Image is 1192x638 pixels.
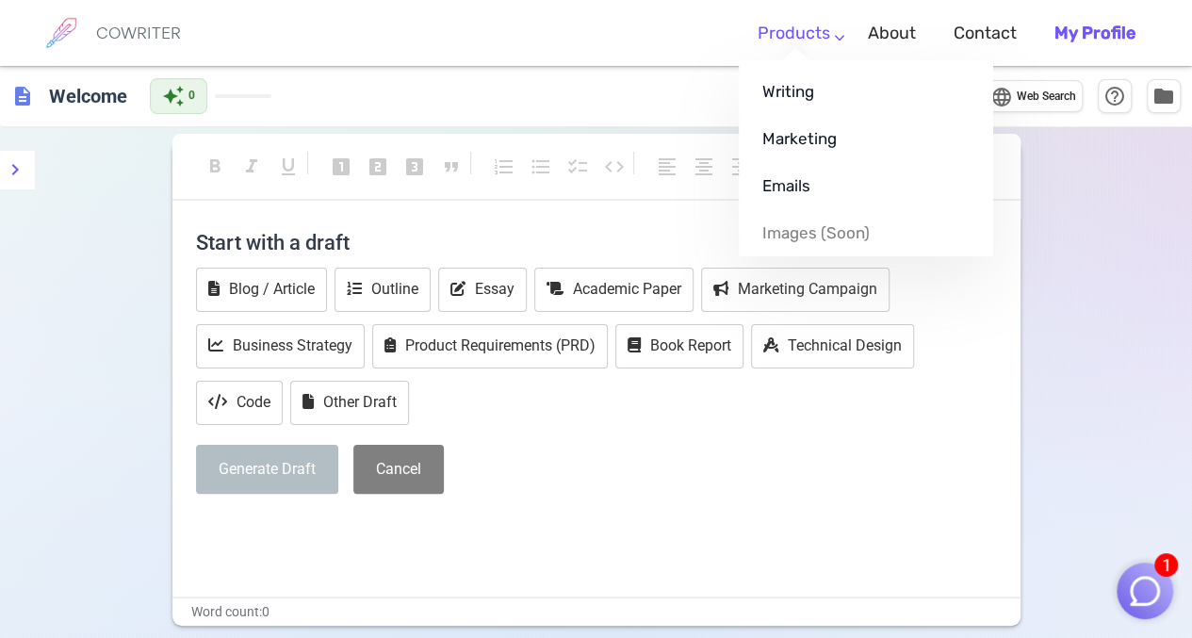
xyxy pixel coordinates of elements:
span: format_underlined [277,155,300,178]
button: Outline [335,268,431,312]
img: brand logo [38,9,85,57]
span: format_list_numbered [493,155,515,178]
a: Products [758,6,830,61]
span: help_outline [1103,85,1126,107]
span: looks_3 [403,155,426,178]
span: format_quote [440,155,463,178]
button: Marketing Campaign [701,268,890,312]
button: Cancel [353,445,444,495]
button: Manage Documents [1147,79,1181,113]
button: Technical Design [751,324,914,368]
span: code [603,155,626,178]
span: 0 [188,87,195,106]
span: format_align_right [729,155,752,178]
a: My Profile [1054,6,1135,61]
span: folder [1152,85,1175,107]
img: Close chat [1127,573,1163,609]
div: Word count: 0 [172,598,1021,626]
span: language [990,86,1013,108]
button: Help & Shortcuts [1098,79,1132,113]
span: format_align_center [693,155,715,178]
a: Contact [954,6,1017,61]
span: format_italic [240,155,263,178]
span: format_align_left [656,155,678,178]
button: Blog / Article [196,268,327,312]
h6: COWRITER [96,25,181,41]
span: 1 [1154,553,1178,577]
span: auto_awesome [162,85,185,107]
b: My Profile [1054,23,1135,43]
a: Marketing [739,115,993,162]
button: Academic Paper [534,268,694,312]
a: About [868,6,916,61]
button: Product Requirements (PRD) [372,324,608,368]
span: Web Search [1017,88,1076,106]
button: Essay [438,268,527,312]
button: Code [196,381,283,425]
span: looks_two [367,155,389,178]
h4: Start with a draft [196,220,997,265]
a: Writing [739,68,993,115]
button: Book Report [615,324,743,368]
span: description [11,85,34,107]
button: Other Draft [290,381,409,425]
span: checklist [566,155,589,178]
h6: Click to edit title [41,77,135,115]
span: format_list_bulleted [530,155,552,178]
button: 1 [1117,563,1173,619]
span: looks_one [330,155,352,178]
span: format_bold [204,155,226,178]
a: Emails [739,162,993,209]
button: Business Strategy [196,324,365,368]
button: Generate Draft [196,445,338,495]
